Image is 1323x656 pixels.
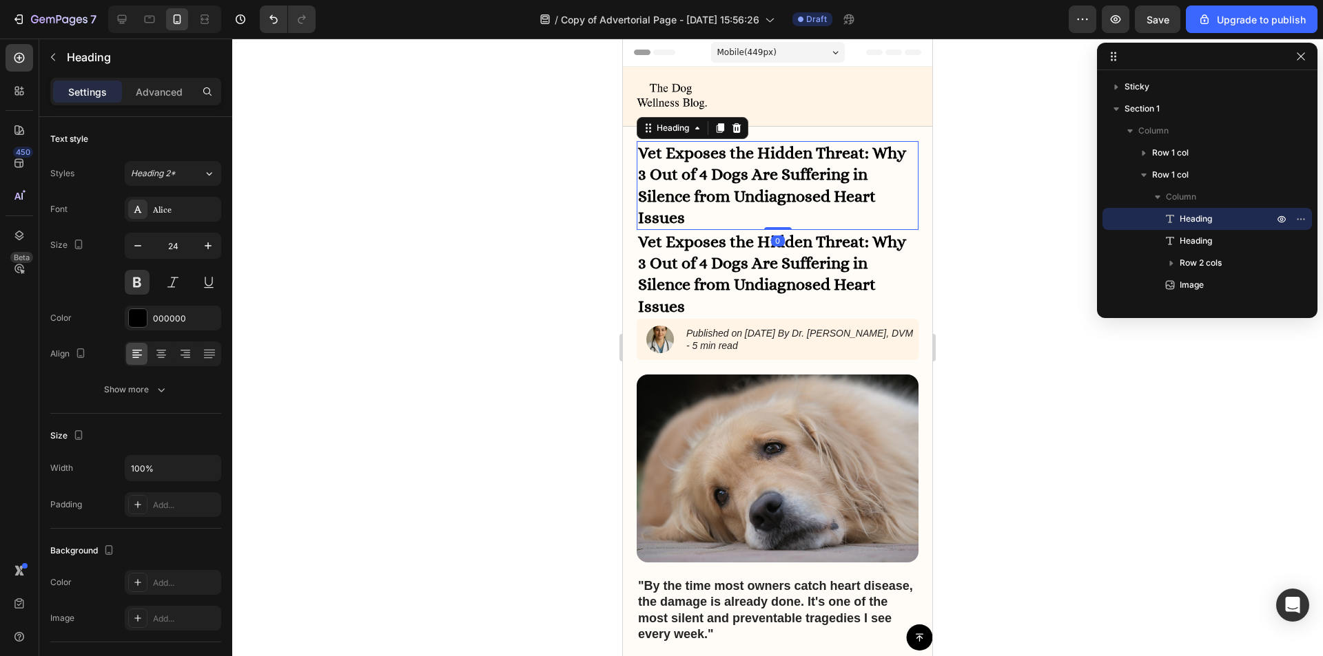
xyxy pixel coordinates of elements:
div: Text style [50,133,88,145]
div: 450 [13,147,33,158]
div: Alice [153,204,218,216]
div: Image [50,612,74,624]
div: 000000 [153,313,218,325]
div: Open Intercom Messenger [1276,589,1309,622]
span: Copy of Advertorial Page - [DATE] 15:56:26 [561,12,759,27]
p: 7 [90,11,96,28]
p: Advanced [136,85,183,99]
span: Image [1180,278,1204,292]
button: Heading 2* [125,161,221,186]
input: Auto [125,456,220,480]
span: Sticky [1125,80,1149,94]
div: Add... [153,499,218,511]
div: Background [50,542,117,560]
div: Add... [153,613,218,625]
div: Size [50,236,87,255]
div: Styles [50,167,74,180]
span: Save [1147,14,1169,25]
span: Heading [1180,234,1212,248]
div: Color [50,576,72,589]
div: Width [50,462,73,474]
span: Column [1138,124,1169,138]
span: Row 1 col [1152,168,1189,182]
div: Add... [153,577,218,589]
div: Size [50,427,87,445]
iframe: Design area [623,39,932,656]
div: Show more [104,383,168,396]
div: Align [50,345,89,363]
span: Row 2 cols [1180,256,1222,270]
span: Draft [806,13,827,25]
p: Heading [67,49,216,65]
div: Font [50,203,68,215]
span: Heading 2* [131,167,176,180]
p: Settings [68,85,107,99]
button: Show more [50,377,221,402]
div: Beta [10,252,33,263]
span: Section 1 [1125,102,1160,116]
span: Heading [1180,212,1212,226]
div: Upgrade to publish [1198,12,1306,27]
div: Padding [50,498,82,511]
span: Column [1166,190,1196,204]
button: Save [1135,6,1180,33]
button: Upgrade to publish [1186,6,1317,33]
span: Text Block [1180,300,1221,314]
span: / [555,12,558,27]
button: 7 [6,6,103,33]
span: Row 1 col [1152,146,1189,160]
div: Undo/Redo [260,6,316,33]
div: Color [50,312,72,324]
